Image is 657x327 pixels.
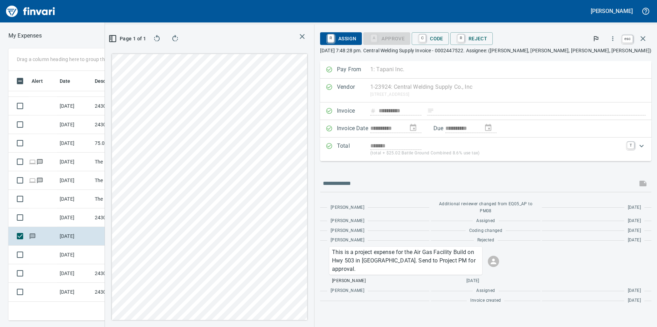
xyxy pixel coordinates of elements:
span: Rejected [477,237,494,244]
span: Online transaction [29,178,36,182]
a: R [458,34,464,42]
a: R [327,34,334,42]
span: Assigned [476,287,495,294]
a: C [419,34,426,42]
td: [DATE] [57,171,92,190]
span: Has messages [29,234,36,238]
span: Alert [32,77,43,85]
span: Page 1 of 1 [113,34,143,43]
p: [DATE] 7:48:28 pm. Central Welding Supply Invoice - 0002447522. Assignee: ([PERSON_NAME], [PERSON... [320,47,651,54]
h5: [PERSON_NAME] [591,7,633,15]
td: [DATE] [57,97,92,115]
p: Drag a column heading here to group the table [17,56,120,63]
button: Page 1 of 1 [111,32,146,45]
td: [DATE] [57,246,92,264]
div: Coding Required [363,35,410,41]
span: [PERSON_NAME] [331,204,364,211]
span: Date [60,77,71,85]
span: Additional reviewer changed from EQ05_AP to PM08 [434,201,537,215]
span: Assigned [476,218,495,225]
span: [PERSON_NAME] [331,227,364,234]
span: Reject [456,33,487,45]
td: [DATE] [57,208,92,227]
button: RAssign [320,32,362,45]
td: [DATE] [57,134,92,153]
span: [DATE] [628,237,641,244]
span: Alert [32,77,52,85]
span: Assign [326,33,356,45]
td: The Home Depot #[GEOGRAPHIC_DATA] [92,171,155,190]
span: [DATE] [628,297,641,304]
button: CCode [412,32,449,45]
a: T [627,142,634,149]
p: Total [337,142,370,157]
span: [DATE] [466,278,479,285]
td: 243008 [92,115,155,134]
span: [PERSON_NAME] [331,287,364,294]
td: 243008 [92,283,155,301]
span: [PERSON_NAME] [331,237,364,244]
nav: breadcrumb [8,32,42,40]
td: 243008 [92,264,155,283]
td: [DATE] [57,264,92,283]
p: (total + $25.02 Battle Ground Combined 8.6% use tax) [370,150,623,157]
span: [PERSON_NAME] [331,218,364,225]
td: The Home Depot #[GEOGRAPHIC_DATA] [92,153,155,171]
span: Online transaction [29,159,36,164]
td: 75.024041 [92,134,155,153]
p: This is a project expense for the Air Gas Facility Build on Hwy 503 in [GEOGRAPHIC_DATA]. Send to... [332,248,479,273]
button: Flag [588,31,604,46]
span: [DATE] [628,204,641,211]
span: Description [95,77,121,85]
td: 243008 [92,97,155,115]
a: esc [622,35,633,43]
div: Expand [320,138,651,161]
span: Has messages [36,159,44,164]
img: Finvari [4,3,57,20]
span: Code [417,33,443,45]
button: [PERSON_NAME] [589,6,635,16]
td: [DATE] [57,283,92,301]
td: [DATE] [57,190,92,208]
span: Coding changed [469,227,503,234]
span: Has messages [36,178,44,182]
td: The Home Depot #4738 [GEOGRAPHIC_DATA] [GEOGRAPHIC_DATA] [92,190,155,208]
span: [DATE] [628,227,641,234]
button: More [605,31,620,46]
button: RReject [450,32,493,45]
span: Description [95,77,130,85]
td: [DATE] [57,153,92,171]
span: Invoice created [470,297,501,304]
span: [PERSON_NAME] [332,278,366,285]
p: My Expenses [8,32,42,40]
span: [DATE] [628,218,641,225]
span: Date [60,77,80,85]
span: [DATE] [628,287,641,294]
td: [DATE] [57,115,92,134]
td: [DATE] [57,227,92,246]
td: 243008 [92,208,155,227]
span: This records your message into the invoice and notifies anyone mentioned [635,175,651,192]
